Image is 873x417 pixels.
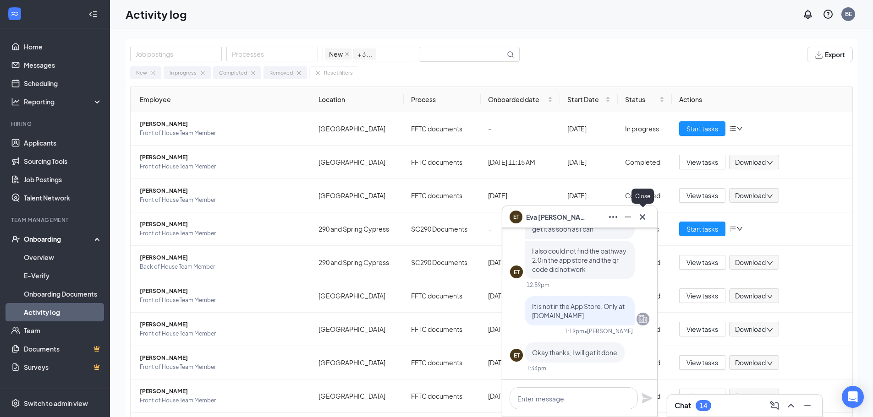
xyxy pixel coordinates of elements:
button: View tasks [679,389,725,403]
span: down [767,293,773,300]
button: View tasks [679,255,725,270]
div: 12:59pm [527,281,549,289]
svg: ComposeMessage [769,400,780,411]
svg: MagnifyingGlass [507,51,514,58]
td: [GEOGRAPHIC_DATA] [311,313,404,346]
span: Front of House Team Member [140,162,304,171]
a: Scheduling [24,74,102,92]
span: Download [735,325,766,334]
span: It is not in the App Store. Only at [DOMAIN_NAME] [532,302,625,320]
div: [DATE] [567,124,610,134]
div: 14 [700,402,707,410]
a: Job Postings [24,170,102,189]
span: New [329,49,343,59]
span: + 3 ... [357,49,372,59]
a: Home [24,38,102,56]
div: BE [845,10,852,18]
td: [GEOGRAPHIC_DATA] [311,379,404,413]
span: [PERSON_NAME] [140,253,304,262]
button: ChevronUp [784,398,798,413]
span: Start tasks [686,224,718,234]
span: Okay thanks, I will get it done [532,348,617,357]
svg: Minimize [622,211,633,222]
h1: Activity log [126,6,187,22]
div: ET [514,352,520,359]
span: View tasks [686,257,718,267]
span: down [767,260,773,266]
span: Front of House Team Member [140,363,304,372]
button: Ellipses [606,210,620,224]
div: Switch to admin view [24,399,88,408]
span: Download [735,358,766,368]
a: Overview [24,248,102,266]
div: Team Management [11,216,100,224]
button: View tasks [679,288,725,303]
button: Start tasks [679,222,725,236]
svg: ChevronUp [785,400,796,411]
span: [PERSON_NAME] [140,186,304,195]
a: SurveysCrown [24,358,102,376]
div: [DATE] [488,190,553,200]
a: Team [24,321,102,340]
button: View tasks [679,188,725,203]
span: down [767,360,773,367]
td: FFTC documents [404,379,481,413]
div: [DATE] [567,190,610,200]
span: down [736,226,743,232]
th: Status [618,87,672,112]
span: [PERSON_NAME] [140,353,304,363]
td: [GEOGRAPHIC_DATA] [311,279,404,313]
div: Completed [625,190,664,200]
span: Back of House Team Member [140,262,304,271]
th: Onboarded date [481,87,560,112]
span: bars [729,225,736,233]
h3: Chat [675,401,691,411]
button: Start tasks [679,121,725,136]
a: DocumentsCrown [24,340,102,358]
span: Download [735,391,766,401]
button: Cross [635,210,650,224]
svg: Ellipses [608,211,619,222]
span: I also could not find the pathway 2.0 in the app store and the qr code did not work [532,247,626,273]
span: [PERSON_NAME] [140,153,304,162]
div: Hiring [11,120,100,128]
div: 1:34pm [527,364,546,372]
span: down [767,327,773,333]
svg: Notifications [802,9,813,20]
span: New [325,49,351,60]
button: Minimize [800,398,815,413]
span: [PERSON_NAME] [140,119,304,129]
td: SC290 Documents [404,246,481,279]
svg: QuestionInfo [823,9,834,20]
span: [PERSON_NAME] [140,287,304,296]
button: ComposeMessage [767,398,782,413]
div: [DATE] [488,391,553,401]
div: [DATE] [567,157,610,167]
span: Start Date [567,94,604,104]
div: In progress [625,124,664,134]
span: close [345,52,349,56]
div: [DATE] [488,357,553,368]
td: [GEOGRAPHIC_DATA] [311,179,404,212]
div: Reporting [24,97,103,106]
span: Export [825,51,845,58]
span: [PERSON_NAME] [140,387,304,396]
th: Process [404,87,481,112]
div: Onboarding [24,234,94,244]
span: Download [735,191,766,200]
div: New [136,69,147,77]
div: [DATE] 11:15 AM [488,157,553,167]
td: [GEOGRAPHIC_DATA] [311,346,404,379]
button: Export [807,47,853,62]
span: Front of House Team Member [140,329,304,338]
td: SC290 Documents [404,212,481,246]
span: bars [729,125,736,132]
div: Completed [219,69,247,77]
span: down [767,394,773,400]
td: FFTC documents [404,179,481,212]
button: View tasks [679,355,725,370]
th: Employee [131,87,311,112]
div: [DATE] [488,257,553,267]
button: Plane [642,393,653,404]
button: View tasks [679,155,725,169]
